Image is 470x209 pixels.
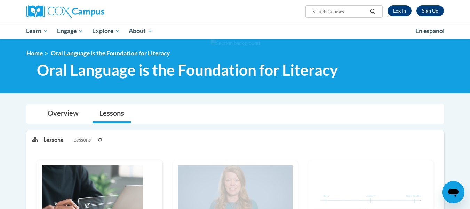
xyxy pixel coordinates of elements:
[312,7,367,16] input: Search Courses
[37,61,338,79] span: Oral Language is the Foundation for Literacy
[88,23,125,39] a: Explore
[388,5,412,16] a: Log In
[26,5,159,18] a: Cox Campus
[129,27,152,35] span: About
[367,7,378,16] button: Search
[93,105,131,123] a: Lessons
[411,24,449,38] a: En español
[73,136,91,144] span: Lessons
[415,27,445,35] span: En español
[26,5,104,18] img: Cox Campus
[416,5,444,16] a: Register
[92,27,120,35] span: Explore
[41,105,86,123] a: Overview
[22,23,53,39] a: Learn
[26,27,48,35] span: Learn
[26,50,43,57] a: Home
[210,39,260,47] img: Section background
[53,23,88,39] a: Engage
[51,50,170,57] span: Oral Language is the Foundation for Literacy
[16,23,454,39] div: Main menu
[442,181,464,203] iframe: Button to launch messaging window
[124,23,157,39] a: About
[43,136,63,144] p: Lessons
[57,27,83,35] span: Engage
